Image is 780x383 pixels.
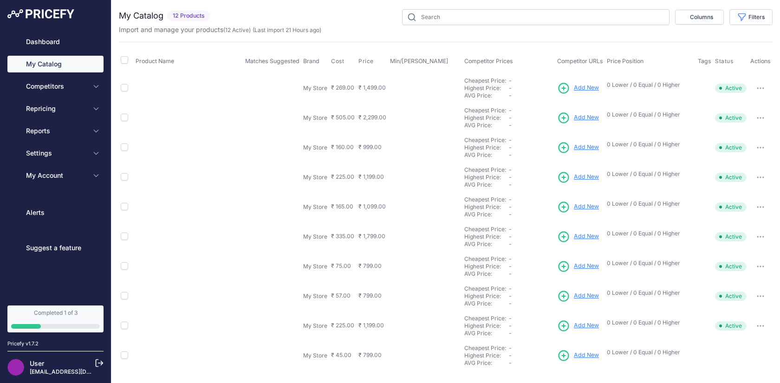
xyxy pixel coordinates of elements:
span: - [509,181,512,188]
span: Active [715,202,747,212]
span: - [509,211,512,218]
div: Highest Price: [464,203,509,211]
a: Cheapest Price: [464,196,506,203]
span: - [509,144,512,151]
a: Cheapest Price: [464,315,506,322]
p: My Store [303,233,327,240]
div: AVG Price: [464,181,509,188]
a: Cheapest Price: [464,226,506,233]
span: Active [715,292,747,301]
span: (Last import 21 Hours ago) [253,26,321,33]
span: - [509,292,512,299]
span: ₹ 1,499.00 [358,84,386,91]
span: Brand [303,58,319,65]
span: ₹ 505.00 [331,114,355,121]
a: Completed 1 of 3 [7,305,104,332]
span: Add New [574,232,599,241]
input: Search [402,9,669,25]
a: Add New [557,171,599,184]
span: Add New [574,84,599,92]
p: 0 Lower / 0 Equal / 0 Higher [607,170,689,178]
a: [EMAIL_ADDRESS][DOMAIN_NAME] [30,368,127,375]
span: - [509,330,512,337]
span: ₹ 225.00 [331,173,354,180]
button: Settings [7,145,104,162]
span: Active [715,113,747,123]
p: 0 Lower / 0 Equal / 0 Higher [607,349,689,356]
span: Add New [574,143,599,152]
span: Settings [26,149,87,158]
span: ₹ 45.00 [331,351,351,358]
span: - [509,114,512,121]
p: My Store [303,84,327,92]
span: Status [715,58,734,65]
span: Product Name [136,58,174,65]
span: - [509,359,512,366]
button: Reports [7,123,104,139]
div: AVG Price: [464,211,509,218]
span: Cost [331,58,344,65]
span: - [509,315,512,322]
div: AVG Price: [464,270,509,278]
a: Alerts [7,204,104,221]
span: ₹ 999.00 [358,143,382,150]
p: My Store [303,174,327,181]
span: ₹ 225.00 [331,322,354,329]
span: Competitor Prices [464,58,513,65]
span: 12 Products [167,11,210,21]
span: My Account [26,171,87,180]
div: AVG Price: [464,92,509,99]
div: Pricefy v1.7.2 [7,340,39,348]
a: Add New [557,319,599,332]
a: Add New [557,82,599,95]
a: Suggest a feature [7,240,104,256]
span: - [509,196,512,203]
span: ₹ 1,199.00 [358,173,384,180]
span: - [509,136,512,143]
span: Active [715,262,747,271]
nav: Sidebar [7,33,104,294]
p: 0 Lower / 0 Equal / 0 Higher [607,200,689,208]
div: Highest Price: [464,144,509,151]
a: Cheapest Price: [464,285,506,292]
p: My Store [303,352,327,359]
span: ₹ 1,099.00 [358,203,386,210]
span: Active [715,173,747,182]
div: Highest Price: [464,322,509,330]
span: - [509,166,512,173]
div: Highest Price: [464,263,509,270]
span: - [509,84,512,91]
span: ( ) [223,26,251,33]
span: - [509,107,512,114]
span: ₹ 799.00 [358,292,382,299]
span: - [509,92,512,99]
div: AVG Price: [464,151,509,159]
span: ₹ 799.00 [358,262,382,269]
span: - [509,240,512,247]
span: ₹ 335.00 [331,233,354,240]
span: Add New [574,173,599,182]
button: Columns [675,10,724,25]
span: - [509,122,512,129]
a: Add New [557,201,599,214]
button: Repricing [7,100,104,117]
span: - [509,174,512,181]
span: - [509,151,512,158]
button: Competitors [7,78,104,95]
span: - [509,270,512,277]
span: ₹ 75.00 [331,262,351,269]
button: My Account [7,167,104,184]
p: My Store [303,203,327,211]
span: Tags [698,58,711,65]
a: Cheapest Price: [464,344,506,351]
span: - [509,226,512,233]
span: Competitor URLs [557,58,603,65]
a: 12 Active [225,26,249,33]
span: Active [715,232,747,241]
span: ₹ 799.00 [358,351,382,358]
a: Add New [557,111,599,124]
span: ₹ 160.00 [331,143,354,150]
div: Highest Price: [464,174,509,181]
span: - [509,300,512,307]
span: Price [358,58,374,65]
